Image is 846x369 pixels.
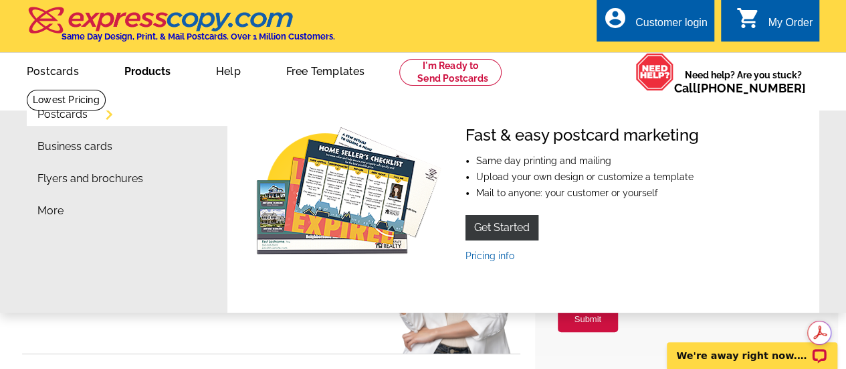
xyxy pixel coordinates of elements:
[768,17,813,35] div: My Order
[62,31,335,42] h4: Same Day Design, Print, & Mail Postcards. Over 1 Million Customers.
[37,173,143,184] a: Flyers and brochures
[697,81,806,95] a: [PHONE_NUMBER]
[37,109,88,120] a: Postcards
[476,156,699,165] li: Same day printing and mailing
[674,81,806,95] span: Call
[635,53,674,91] img: help
[658,327,846,369] iframe: LiveChat chat widget
[635,17,708,35] div: Customer login
[195,54,262,86] a: Help
[37,206,64,216] a: More
[5,54,100,86] a: Postcards
[476,172,699,181] li: Upload your own design or customize a template
[465,126,699,145] h4: Fast & easy postcard marketing
[603,15,708,31] a: account_circle Customer login
[465,250,514,261] a: Pricing info
[558,306,618,333] button: Submit
[476,188,699,198] li: Mail to anyone: your customer or yourself
[736,15,813,31] a: shopping_cart My Order
[251,126,444,260] img: Fast & easy postcard marketing
[736,6,760,30] i: shopping_cart
[265,54,387,86] a: Free Templates
[674,68,813,95] span: Need help? Are you stuck?
[103,54,192,86] a: Products
[27,16,335,42] a: Same Day Design, Print, & Mail Postcards. Over 1 Million Customers.
[37,141,112,152] a: Business cards
[465,215,538,240] a: Get Started
[603,6,627,30] i: account_circle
